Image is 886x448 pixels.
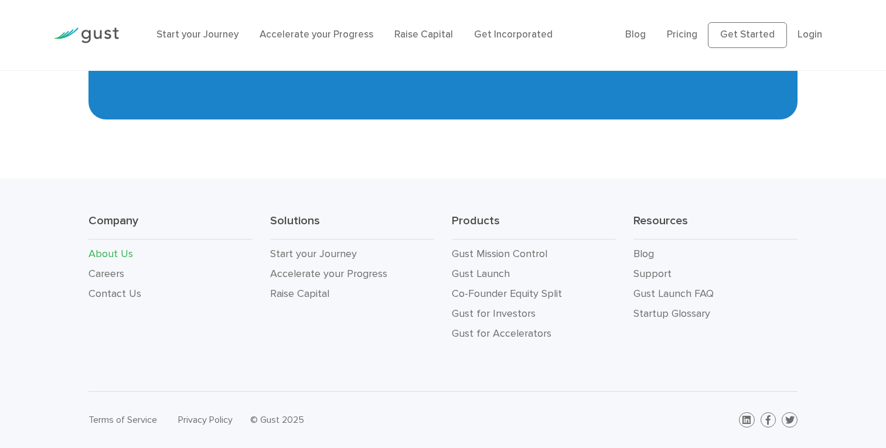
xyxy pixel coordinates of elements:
a: Gust Launch [452,268,510,280]
a: Get Started [708,22,787,48]
a: Gust Mission Control [452,248,547,260]
a: Startup Glossary [633,307,710,320]
a: Contact Us [88,288,141,300]
a: Privacy Policy [178,414,233,425]
a: Blog [625,29,646,40]
a: Accelerate your Progress [270,268,387,280]
a: Get Incorporated [474,29,553,40]
a: Login [798,29,822,40]
a: Pricing [667,29,697,40]
h3: Resources [633,213,798,240]
a: Raise Capital [270,288,329,300]
a: Gust for Accelerators [452,327,551,340]
a: Raise Capital [394,29,453,40]
a: Co-Founder Equity Split [452,288,562,300]
h3: Products [452,213,616,240]
h3: Company [88,213,253,240]
a: Accelerate your Progress [260,29,373,40]
a: Gust Launch FAQ [633,288,714,300]
a: Blog [633,248,654,260]
a: Start your Journey [270,248,357,260]
h3: Solutions [270,213,434,240]
a: About Us [88,248,133,260]
div: © Gust 2025 [250,412,434,428]
a: Support [633,268,672,280]
img: Gust Logo [53,28,119,43]
a: Start your Journey [156,29,238,40]
a: Gust for Investors [452,307,536,320]
a: Terms of Service [88,414,157,425]
a: Careers [88,268,124,280]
